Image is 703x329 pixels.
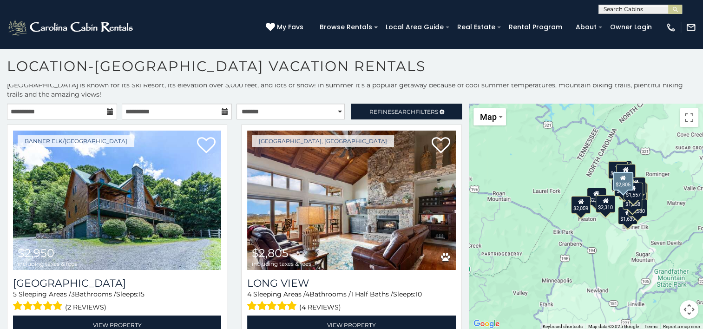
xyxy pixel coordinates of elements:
span: My Favs [277,22,303,32]
img: phone-regular-white.png [666,22,676,33]
div: $2,805 [613,171,633,190]
a: Browse Rentals [315,20,377,34]
a: Real Estate [453,20,500,34]
a: Banner Elk/[GEOGRAPHIC_DATA] [18,135,134,147]
div: Sleeping Areas / Bathrooms / Sleeps: [247,290,455,313]
div: $1,557 [624,182,643,200]
div: $2,310 [596,195,615,212]
a: [GEOGRAPHIC_DATA] [13,277,221,290]
span: (2 reviews) [65,301,106,313]
span: (4 reviews) [299,301,341,313]
span: 4 [247,290,251,298]
span: $2,950 [18,246,54,260]
img: Sunset View Lodge [13,131,221,270]
a: Add to favorites [432,136,450,156]
button: Change map style [473,108,506,125]
img: Long View [247,131,455,270]
div: $1,258 [623,192,642,210]
img: mail-regular-white.png [686,22,696,33]
div: Sleeping Areas / Bathrooms / Sleeps: [13,290,221,313]
span: Map [480,112,497,122]
div: $2,059 [571,196,591,214]
div: $1,305 [608,161,628,179]
div: $1,639 [618,207,637,224]
a: RefineSearchFilters [351,104,461,119]
a: Report a map error [663,324,700,329]
div: $1,131 [612,160,632,178]
span: including taxes & fees [18,261,77,267]
button: Toggle fullscreen view [680,108,698,127]
a: Terms (opens in new tab) [644,324,657,329]
a: [GEOGRAPHIC_DATA], [GEOGRAPHIC_DATA] [252,135,394,147]
span: 3 [71,290,75,298]
a: About [571,20,601,34]
div: $2,327 [611,173,631,191]
img: White-1-2.png [7,18,136,37]
a: My Favs [266,22,306,33]
a: Add to favorites [197,136,216,156]
a: Long View [247,277,455,290]
div: $2,580 [627,199,647,217]
span: 5 [13,290,17,298]
a: Owner Login [605,20,657,34]
div: $2,950 [586,187,606,205]
div: $1,547 [626,177,645,195]
div: $2,911 [616,164,635,182]
span: $2,805 [252,246,289,260]
span: 15 [138,290,145,298]
a: Sunset View Lodge $2,950 including taxes & fees [13,131,221,270]
span: Refine Filters [369,108,438,115]
a: Rental Program [504,20,567,34]
span: Search [391,108,415,115]
a: Long View $2,805 including taxes & fees [247,131,455,270]
span: 10 [415,290,422,298]
button: Map camera controls [680,300,698,319]
span: including taxes & fees [252,261,311,267]
h3: Sunset View Lodge [13,277,221,290]
div: $2,064 [626,182,646,199]
span: Map data ©2025 Google [588,324,639,329]
span: 4 [305,290,309,298]
span: 1 Half Baths / [351,290,393,298]
a: Local Area Guide [381,20,448,34]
